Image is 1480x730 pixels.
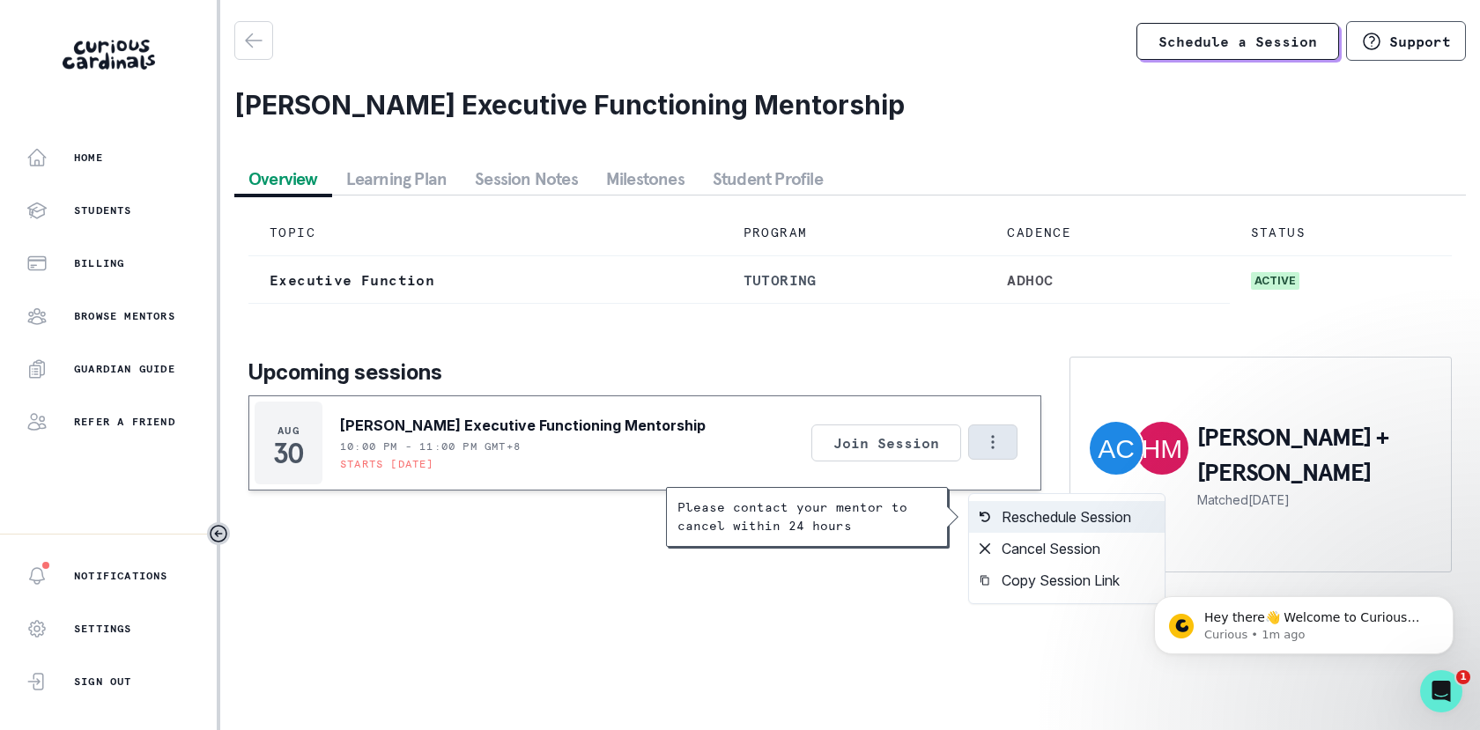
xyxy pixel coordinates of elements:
p: [PERSON_NAME] + [PERSON_NAME] [1197,420,1433,490]
p: [PERSON_NAME] Executive Functioning Mentorship [340,415,706,436]
p: 10:00 PM - 11:00 PM GMT+8 [340,439,521,453]
td: TOPIC [248,210,722,256]
button: Join Session [811,424,961,461]
button: Session Notes [461,163,592,195]
p: 30 [273,445,304,462]
button: Support [1346,21,1466,61]
td: tutoring [722,256,987,304]
td: Executive Function [248,256,722,304]
button: Toggle sidebar [207,522,230,545]
p: Sign Out [74,675,132,689]
iframe: Intercom live chat [1420,670,1462,712]
h2: [PERSON_NAME] Executive Functioning Mentorship [234,89,1466,121]
p: Support [1389,33,1451,50]
p: Notifications [74,569,168,583]
p: Settings [74,622,132,636]
td: PROGRAM [722,210,987,256]
td: adhoc [986,256,1229,304]
button: Overview [234,163,332,195]
a: Schedule a Session [1136,23,1339,60]
p: Billing [74,256,124,270]
span: 1 [1456,670,1470,684]
p: Upcoming sessions [248,357,1041,388]
span: active [1251,272,1299,290]
button: Milestones [592,163,699,195]
button: Options [968,424,1017,460]
button: Learning Plan [332,163,462,195]
button: Student Profile [699,163,837,195]
p: Students [74,203,132,218]
td: STATUS [1230,210,1452,256]
p: Refer a friend [74,415,175,429]
iframe: Intercom notifications message [1128,559,1480,682]
p: Home [74,151,103,165]
img: Hailey Ma [1136,422,1188,475]
img: Curious Cardinals Logo [63,40,155,70]
p: Matched [DATE] [1197,490,1433,509]
td: CADENCE [986,210,1229,256]
p: Browse Mentors [74,309,175,323]
p: Guardian Guide [74,362,175,376]
p: Aug [277,424,300,438]
img: Alexandra Chou [1090,422,1143,475]
p: Starts [DATE] [340,457,434,471]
